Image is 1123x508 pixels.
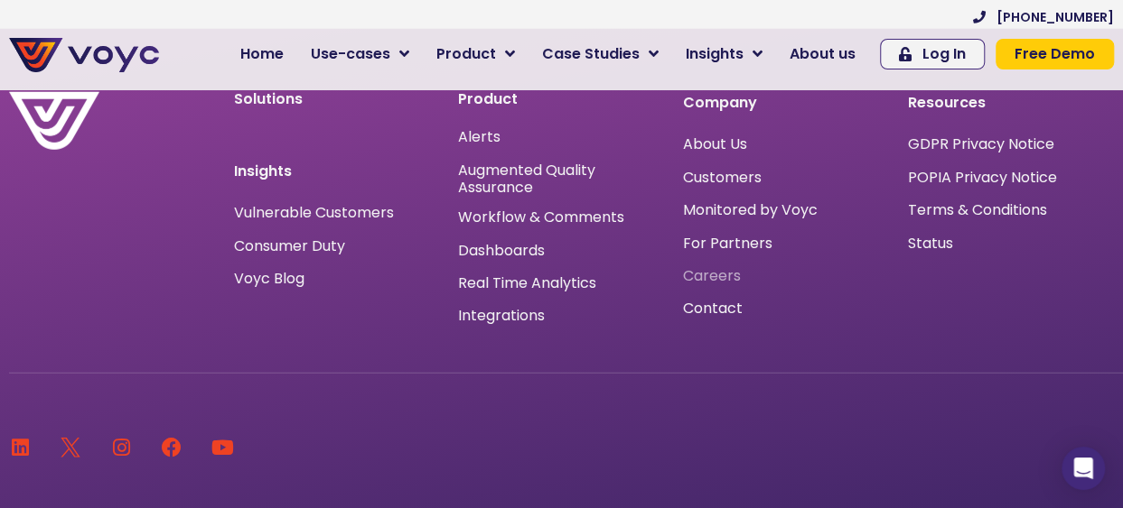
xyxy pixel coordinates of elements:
span: Free Demo [1015,47,1095,61]
a: Product [423,36,529,72]
p: Insights [234,161,441,182]
img: voyc-full-logo [9,38,159,72]
span: Use-cases [311,43,390,65]
span: Insights [686,43,744,65]
a: Home [227,36,297,72]
a: Solutions [234,88,303,109]
span: About us [790,43,856,65]
a: Log In [880,39,985,69]
span: Home [240,43,284,65]
a: Augmented Quality Assurance [458,162,665,196]
a: [PHONE_NUMBER] [973,11,1114,23]
a: Use-cases [297,36,423,72]
a: Consumer Duty [234,239,345,254]
a: Free Demo [996,39,1114,69]
a: Insights [672,36,776,72]
p: Resources [907,92,1114,114]
span: Log In [922,47,966,61]
span: Case Studies [542,43,640,65]
span: [PHONE_NUMBER] [997,11,1114,23]
a: Case Studies [529,36,672,72]
a: About us [776,36,869,72]
span: Product [436,43,496,65]
p: Company [683,92,890,114]
a: Vulnerable Customers [234,206,394,220]
p: Product [458,92,665,106]
div: Open Intercom Messenger [1062,447,1105,490]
